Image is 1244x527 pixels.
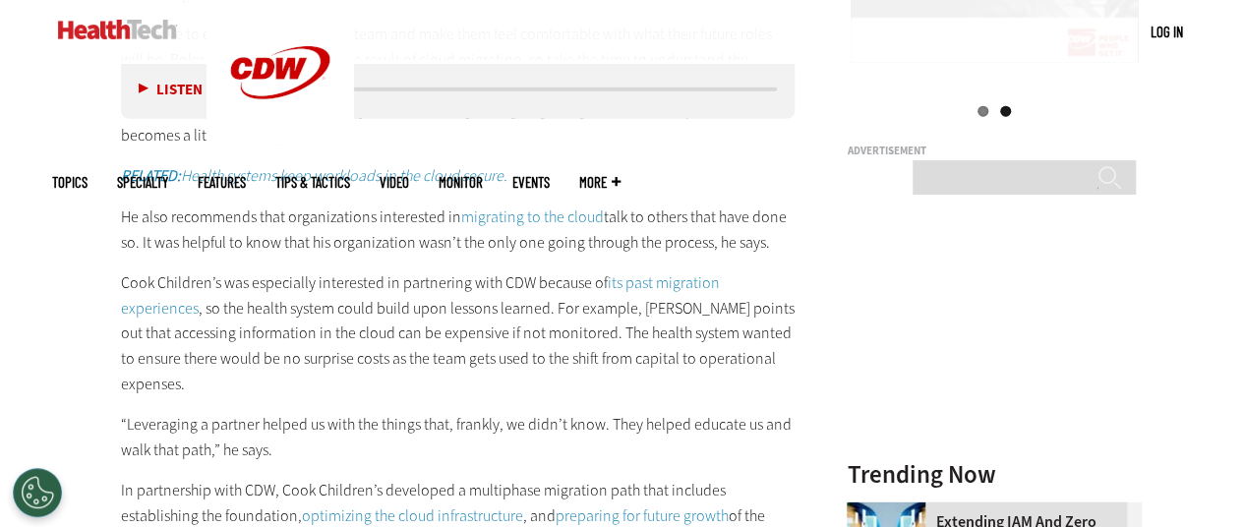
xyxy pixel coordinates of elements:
span: Specialty [117,175,168,190]
a: abstract image of woman with pixelated face [847,502,935,518]
a: Video [380,175,409,190]
h3: Trending Now [847,462,1142,487]
p: Cook Children’s was especially interested in partnering with CDW because of , so the health syste... [121,270,796,396]
p: He also recommends that organizations interested in talk to others that have done so. It was help... [121,205,796,255]
span: Topics [52,175,88,190]
a: Log in [1151,23,1183,40]
a: preparing for future growth [556,505,729,526]
a: MonITor [439,175,483,190]
a: optimizing the cloud infrastructure [302,505,523,526]
h3: Advertisement [847,146,1142,156]
a: Tips & Tactics [275,175,350,190]
img: Home [58,20,177,39]
a: migrating to the cloud [461,206,604,227]
a: CDW [207,130,354,150]
a: Features [198,175,246,190]
iframe: advertisement [847,164,1142,410]
a: its past migration experiences [121,272,720,319]
button: Open Preferences [13,468,62,517]
div: User menu [1151,22,1183,42]
span: More [579,175,621,190]
div: Cookies Settings [13,468,62,517]
a: Events [512,175,550,190]
p: “Leveraging a partner helped us with the things that, frankly, we didn’t know. They helped educat... [121,412,796,462]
